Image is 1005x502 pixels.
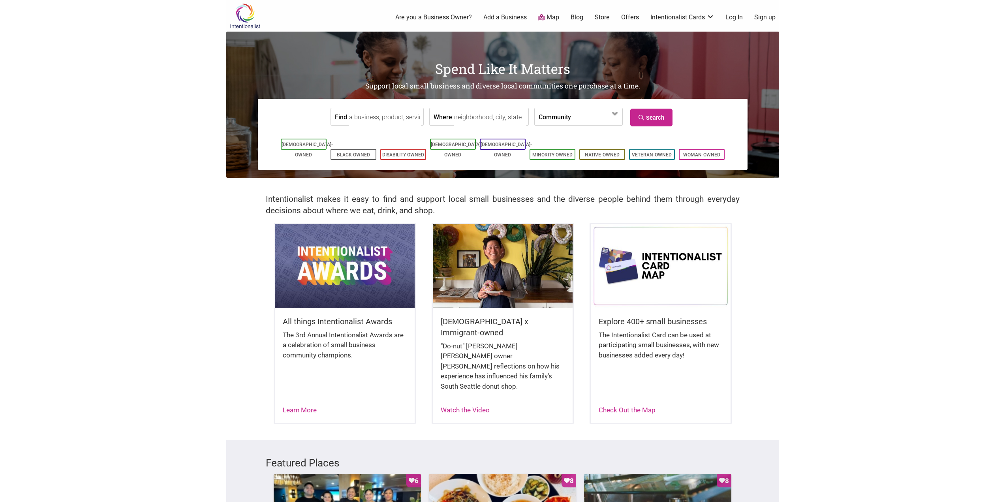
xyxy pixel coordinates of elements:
a: Intentionalist Cards [650,13,714,22]
h1: Spend Like It Matters [226,59,779,78]
input: a business, product, service [349,108,421,126]
a: Sign up [754,13,776,22]
a: Veteran-Owned [632,152,672,158]
h5: Explore 400+ small businesses [599,316,723,327]
h3: Featured Places [266,456,740,470]
a: Check Out the Map [599,406,656,414]
label: Where [434,108,452,125]
label: Community [539,108,571,125]
a: Minority-Owned [532,152,573,158]
a: Native-Owned [585,152,620,158]
a: [DEMOGRAPHIC_DATA]-Owned [481,142,532,158]
img: Intentionalist Awards [275,224,415,308]
a: Map [538,13,559,22]
a: Offers [621,13,639,22]
a: Store [595,13,610,22]
a: Learn More [283,406,317,414]
h5: [DEMOGRAPHIC_DATA] x Immigrant-owned [441,316,565,338]
div: "Do-nut" [PERSON_NAME] [PERSON_NAME] owner [PERSON_NAME] reflections on how his experience has in... [441,341,565,400]
a: Search [630,109,673,126]
img: Intentionalist [226,3,264,29]
a: Add a Business [483,13,527,22]
a: [DEMOGRAPHIC_DATA]-Owned [282,142,333,158]
a: Black-Owned [337,152,370,158]
input: neighborhood, city, state [454,108,526,126]
a: [DEMOGRAPHIC_DATA]-Owned [431,142,482,158]
h5: All things Intentionalist Awards [283,316,407,327]
a: Watch the Video [441,406,490,414]
img: King Donuts - Hong Chhuor [433,224,573,308]
div: The Intentionalist Card can be used at participating small businesses, with new businesses added ... [599,330,723,369]
img: Intentionalist Card Map [591,224,731,308]
h2: Support local small business and diverse local communities one purchase at a time. [226,81,779,91]
a: Blog [571,13,583,22]
label: Find [335,108,347,125]
a: Woman-Owned [683,152,720,158]
div: The 3rd Annual Intentionalist Awards are a celebration of small business community champions. [283,330,407,369]
a: Disability-Owned [382,152,424,158]
h2: Intentionalist makes it easy to find and support local small businesses and the diverse people be... [266,194,740,216]
a: Log In [725,13,743,22]
a: Are you a Business Owner? [395,13,472,22]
